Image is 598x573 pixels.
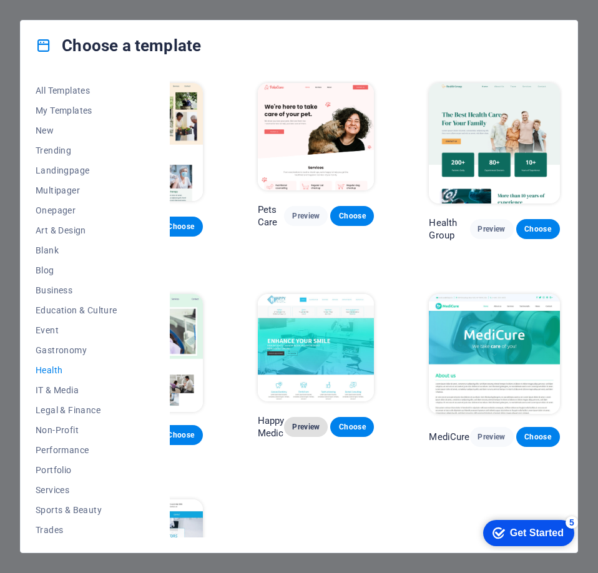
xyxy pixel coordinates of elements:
[480,432,504,442] span: Preview
[36,325,117,335] span: Event
[36,120,117,140] button: New
[36,185,117,195] span: Multipager
[36,300,117,320] button: Education & Culture
[36,400,117,420] button: Legal & Finance
[37,14,91,25] div: Get Started
[330,206,374,226] button: Choose
[36,180,117,200] button: Multipager
[258,83,375,190] img: Pets Care
[36,365,117,375] span: Health
[36,280,117,300] button: Business
[258,294,375,401] img: Happy Medic
[36,240,117,260] button: Blank
[36,205,117,215] span: Onepager
[92,2,105,15] div: 5
[470,219,514,239] button: Preview
[258,203,285,228] p: Pets Care
[36,165,117,175] span: Landingpage
[36,145,117,155] span: Trending
[516,219,560,239] button: Choose
[36,36,201,56] h4: Choose a template
[330,417,374,437] button: Choose
[36,525,117,535] span: Trades
[36,485,117,495] span: Services
[36,420,117,440] button: Non-Profit
[36,160,117,180] button: Landingpage
[36,460,117,480] button: Portfolio
[470,427,514,447] button: Preview
[36,440,117,460] button: Performance
[36,245,117,255] span: Blank
[36,405,117,415] span: Legal & Finance
[36,200,117,220] button: Onepager
[429,217,469,242] p: Health Group
[159,217,203,237] button: Choose
[294,211,318,221] span: Preview
[526,224,550,234] span: Choose
[36,260,117,280] button: Blog
[36,385,117,395] span: IT & Media
[284,206,328,226] button: Preview
[36,320,117,340] button: Event
[526,432,550,442] span: Choose
[36,425,117,435] span: Non-Profit
[36,505,117,515] span: Sports & Beauty
[159,425,203,445] button: Choose
[36,225,117,235] span: Art & Design
[340,211,364,221] span: Choose
[36,220,117,240] button: Art & Design
[36,360,117,380] button: Health
[36,285,117,295] span: Business
[36,465,117,475] span: Portfolio
[169,222,193,232] span: Choose
[340,422,364,432] span: Choose
[36,81,117,100] button: All Templates
[294,422,318,432] span: Preview
[284,417,328,437] button: Preview
[36,345,117,355] span: Gastronomy
[36,105,117,115] span: My Templates
[10,6,101,32] div: Get Started 5 items remaining, 0% complete
[36,445,117,455] span: Performance
[36,500,117,520] button: Sports & Beauty
[36,380,117,400] button: IT & Media
[258,414,285,439] p: Happy Medic
[516,427,560,447] button: Choose
[36,305,117,315] span: Education & Culture
[429,431,469,443] p: MediCure
[36,480,117,500] button: Services
[169,430,193,440] span: Choose
[36,140,117,160] button: Trending
[480,224,504,234] span: Preview
[36,86,117,95] span: All Templates
[36,125,117,135] span: New
[36,100,117,120] button: My Templates
[429,83,559,203] img: Health Group
[429,294,559,414] img: MediCure
[36,520,117,540] button: Trades
[36,340,117,360] button: Gastronomy
[36,265,117,275] span: Blog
